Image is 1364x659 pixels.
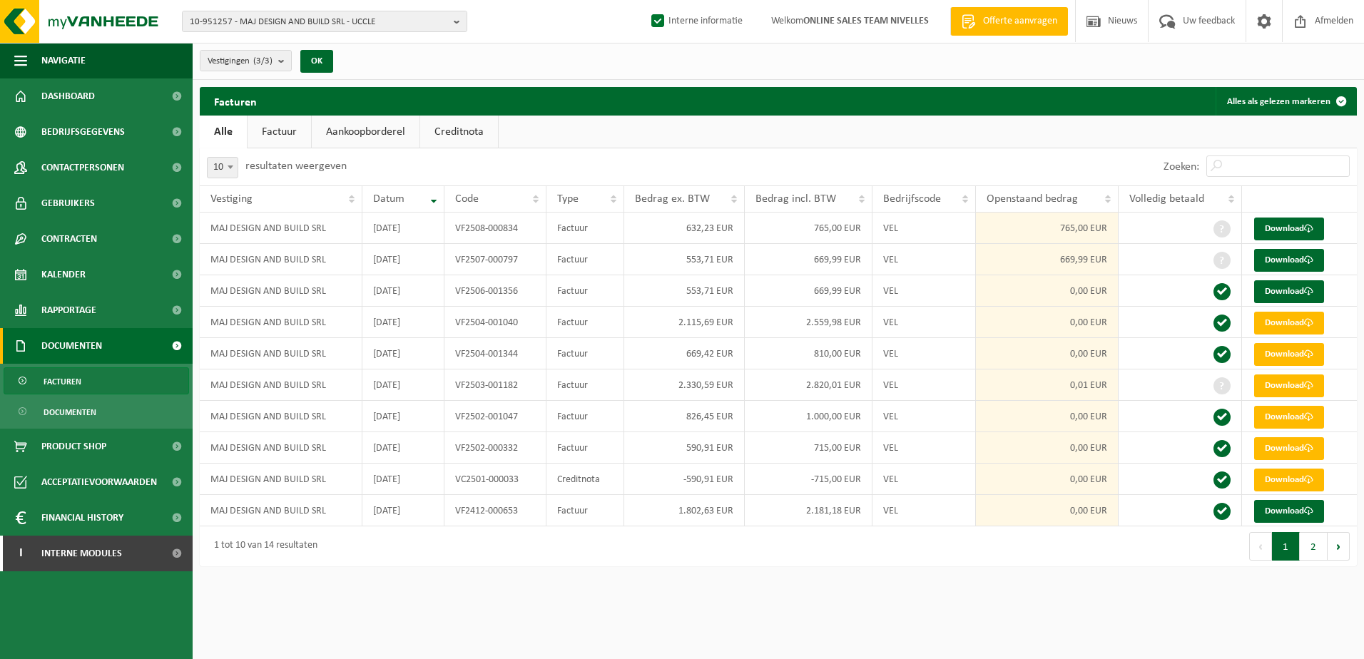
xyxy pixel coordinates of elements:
[444,401,546,432] td: VF2502-001047
[546,464,624,495] td: Creditnota
[745,275,872,307] td: 669,99 EUR
[1129,193,1204,205] span: Volledig betaald
[248,116,311,148] a: Factuur
[546,495,624,526] td: Factuur
[546,369,624,401] td: Factuur
[872,432,975,464] td: VEL
[987,193,1078,205] span: Openstaand bedrag
[745,244,872,275] td: 669,99 EUR
[624,432,745,464] td: 590,91 EUR
[41,464,157,500] span: Acceptatievoorwaarden
[41,429,106,464] span: Product Shop
[1272,532,1300,561] button: 1
[745,369,872,401] td: 2.820,01 EUR
[182,11,467,32] button: 10-951257 - MAJ DESIGN AND BUILD SRL - UCCLE
[803,16,929,26] strong: ONLINE SALES TEAM NIVELLES
[624,401,745,432] td: 826,45 EUR
[1216,87,1355,116] button: Alles als gelezen markeren
[41,221,97,257] span: Contracten
[1254,469,1324,491] a: Download
[546,307,624,338] td: Factuur
[624,275,745,307] td: 553,71 EUR
[455,193,479,205] span: Code
[624,244,745,275] td: 553,71 EUR
[41,150,124,185] span: Contactpersonen
[872,401,975,432] td: VEL
[200,369,362,401] td: MAJ DESIGN AND BUILD SRL
[1300,532,1328,561] button: 2
[624,464,745,495] td: -590,91 EUR
[976,495,1119,526] td: 0,00 EUR
[444,432,546,464] td: VF2502-000332
[362,369,444,401] td: [DATE]
[546,432,624,464] td: Factuur
[745,338,872,369] td: 810,00 EUR
[1254,437,1324,460] a: Download
[200,495,362,526] td: MAJ DESIGN AND BUILD SRL
[755,193,836,205] span: Bedrag incl. BTW
[1254,406,1324,429] a: Download
[210,193,253,205] span: Vestiging
[420,116,498,148] a: Creditnota
[557,193,579,205] span: Type
[745,464,872,495] td: -715,00 EUR
[745,495,872,526] td: 2.181,18 EUR
[979,14,1061,29] span: Offerte aanvragen
[745,401,872,432] td: 1.000,00 EUR
[41,328,102,364] span: Documenten
[4,367,189,394] a: Facturen
[300,50,333,73] button: OK
[200,87,271,115] h2: Facturen
[444,495,546,526] td: VF2412-000653
[745,432,872,464] td: 715,00 EUR
[546,275,624,307] td: Factuur
[444,213,546,244] td: VF2508-000834
[362,338,444,369] td: [DATE]
[362,275,444,307] td: [DATE]
[976,275,1119,307] td: 0,00 EUR
[362,495,444,526] td: [DATE]
[976,464,1119,495] td: 0,00 EUR
[44,399,96,426] span: Documenten
[1249,532,1272,561] button: Previous
[976,307,1119,338] td: 0,00 EUR
[200,116,247,148] a: Alle
[14,536,27,571] span: I
[41,185,95,221] span: Gebruikers
[200,401,362,432] td: MAJ DESIGN AND BUILD SRL
[976,401,1119,432] td: 0,00 EUR
[872,307,975,338] td: VEL
[872,275,975,307] td: VEL
[4,398,189,425] a: Documenten
[44,368,81,395] span: Facturen
[200,307,362,338] td: MAJ DESIGN AND BUILD SRL
[41,43,86,78] span: Navigatie
[1254,500,1324,523] a: Download
[745,307,872,338] td: 2.559,98 EUR
[362,432,444,464] td: [DATE]
[207,533,317,559] div: 1 tot 10 van 14 resultaten
[546,213,624,244] td: Factuur
[976,244,1119,275] td: 669,99 EUR
[976,369,1119,401] td: 0,01 EUR
[41,78,95,114] span: Dashboard
[872,338,975,369] td: VEL
[1164,161,1199,173] label: Zoeken:
[1254,312,1324,334] a: Download
[624,307,745,338] td: 2.115,69 EUR
[362,307,444,338] td: [DATE]
[745,213,872,244] td: 765,00 EUR
[872,213,975,244] td: VEL
[950,7,1068,36] a: Offerte aanvragen
[444,369,546,401] td: VF2503-001182
[200,338,362,369] td: MAJ DESIGN AND BUILD SRL
[624,495,745,526] td: 1.802,63 EUR
[200,275,362,307] td: MAJ DESIGN AND BUILD SRL
[253,56,273,66] count: (3/3)
[200,464,362,495] td: MAJ DESIGN AND BUILD SRL
[624,338,745,369] td: 669,42 EUR
[872,244,975,275] td: VEL
[41,114,125,150] span: Bedrijfsgegevens
[41,536,122,571] span: Interne modules
[208,158,238,178] span: 10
